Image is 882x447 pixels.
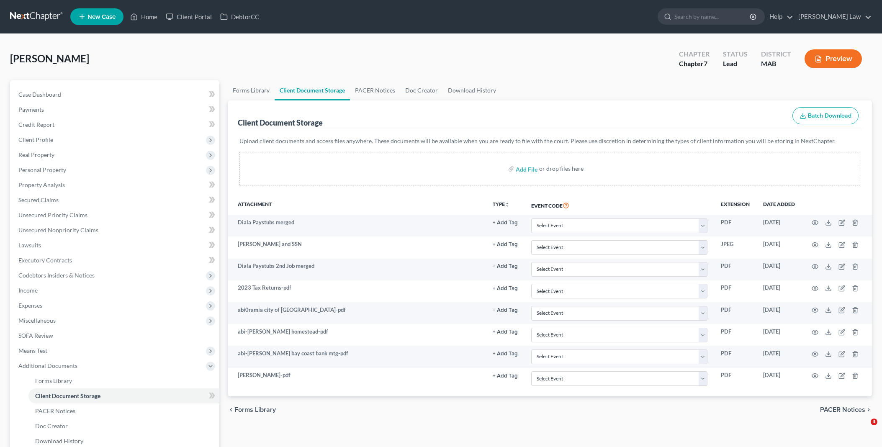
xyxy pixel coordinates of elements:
[35,407,75,414] span: PACER Notices
[239,137,860,145] p: Upload client documents and access files anywhere. These documents will be available when you are...
[493,220,518,226] button: + Add Tag
[12,193,219,208] a: Secured Claims
[443,80,501,100] a: Download History
[493,286,518,291] button: + Add Tag
[714,368,756,390] td: PDF
[228,215,486,236] td: Diala Paystubs merged
[28,373,219,388] a: Forms Library
[18,151,54,158] span: Real Property
[493,373,518,379] button: + Add Tag
[18,91,61,98] span: Case Dashboard
[228,346,486,367] td: abi-[PERSON_NAME] bay coast bank mtg-pdf
[238,118,323,128] div: Client Document Storage
[493,202,510,207] button: TYPEunfold_more
[18,287,38,294] span: Income
[493,349,518,357] a: + Add Tag
[714,302,756,324] td: PDF
[12,328,219,343] a: SOFA Review
[18,257,72,264] span: Executory Contracts
[10,52,89,64] span: [PERSON_NAME]
[493,308,518,313] button: + Add Tag
[525,195,714,215] th: Event Code
[18,106,44,113] span: Payments
[704,59,707,67] span: 7
[756,215,802,236] td: [DATE]
[12,238,219,253] a: Lawsuits
[493,329,518,335] button: + Add Tag
[228,406,234,413] i: chevron_left
[18,362,77,369] span: Additional Documents
[18,332,53,339] span: SOFA Review
[714,346,756,367] td: PDF
[493,262,518,270] a: + Add Tag
[820,406,872,413] button: PACER Notices chevron_right
[714,236,756,258] td: JPEG
[679,59,710,69] div: Chapter
[35,392,100,399] span: Client Document Storage
[12,117,219,132] a: Credit Report
[28,419,219,434] a: Doc Creator
[28,388,219,403] a: Client Document Storage
[228,195,486,215] th: Attachment
[162,9,216,24] a: Client Portal
[493,284,518,292] a: + Add Tag
[714,195,756,215] th: Extension
[18,272,95,279] span: Codebtors Insiders & Notices
[12,223,219,238] a: Unsecured Nonpriority Claims
[756,259,802,280] td: [DATE]
[35,437,83,444] span: Download History
[18,166,66,173] span: Personal Property
[18,241,41,249] span: Lawsuits
[12,102,219,117] a: Payments
[493,242,518,247] button: + Add Tag
[493,264,518,269] button: + Add Tag
[228,324,486,346] td: abi-[PERSON_NAME] homestead-pdf
[275,80,350,100] a: Client Document Storage
[794,9,872,24] a: [PERSON_NAME] Law
[539,164,584,173] div: or drop files here
[18,196,59,203] span: Secured Claims
[35,377,72,384] span: Forms Library
[756,236,802,258] td: [DATE]
[674,9,751,24] input: Search by name...
[808,112,851,119] span: Batch Download
[854,419,874,439] iframe: Intercom live chat
[714,280,756,302] td: PDF
[761,49,791,59] div: District
[792,107,859,125] button: Batch Download
[723,59,748,69] div: Lead
[18,121,54,128] span: Credit Report
[12,253,219,268] a: Executory Contracts
[12,177,219,193] a: Property Analysis
[493,240,518,248] a: + Add Tag
[234,406,276,413] span: Forms Library
[228,280,486,302] td: 2023 Tax Returns-pdf
[714,215,756,236] td: PDF
[18,226,98,234] span: Unsecured Nonpriority Claims
[400,80,443,100] a: Doc Creator
[679,49,710,59] div: Chapter
[761,59,791,69] div: MAB
[12,208,219,223] a: Unsecured Priority Claims
[805,49,862,68] button: Preview
[493,371,518,379] a: + Add Tag
[765,9,793,24] a: Help
[87,14,116,20] span: New Case
[228,259,486,280] td: Diala Paystubs 2nd Job merged
[756,195,802,215] th: Date added
[714,259,756,280] td: PDF
[18,317,56,324] span: Miscellaneous
[35,422,68,429] span: Doc Creator
[756,324,802,346] td: [DATE]
[493,306,518,314] a: + Add Tag
[505,202,510,207] i: unfold_more
[865,406,872,413] i: chevron_right
[493,328,518,336] a: + Add Tag
[228,368,486,390] td: [PERSON_NAME]-pdf
[714,324,756,346] td: PDF
[871,419,877,425] span: 3
[723,49,748,59] div: Status
[18,211,87,218] span: Unsecured Priority Claims
[18,347,47,354] span: Means Test
[228,80,275,100] a: Forms Library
